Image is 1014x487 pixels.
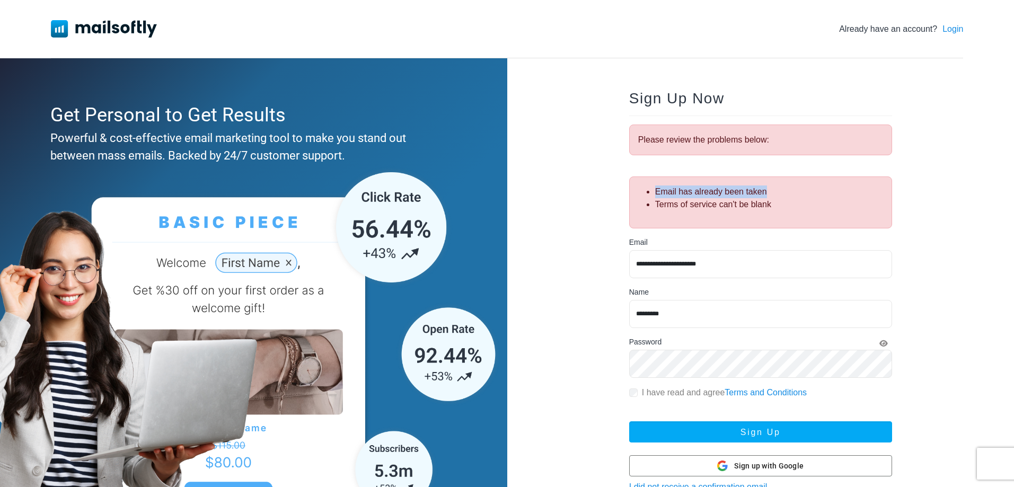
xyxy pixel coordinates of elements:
[734,461,804,472] span: Sign up with Google
[725,388,807,397] a: Terms and Conditions
[879,340,888,347] i: Show Password
[629,337,662,348] label: Password
[655,198,883,211] li: Terms of service can't be blank
[839,23,963,36] div: Already have an account?
[629,421,892,442] button: Sign Up
[655,185,883,198] li: Email has already been taken
[51,20,157,37] img: Mailsoftly
[629,125,892,155] div: Please review the problems below:
[629,90,725,107] span: Sign Up Now
[50,101,452,129] div: Get Personal to Get Results
[942,23,963,36] a: Login
[629,455,892,476] button: Sign up with Google
[629,287,649,298] label: Name
[629,237,648,248] label: Email
[642,386,807,399] label: I have read and agree
[50,129,452,164] div: Powerful & cost-effective email marketing tool to make you stand out between mass emails. Backed ...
